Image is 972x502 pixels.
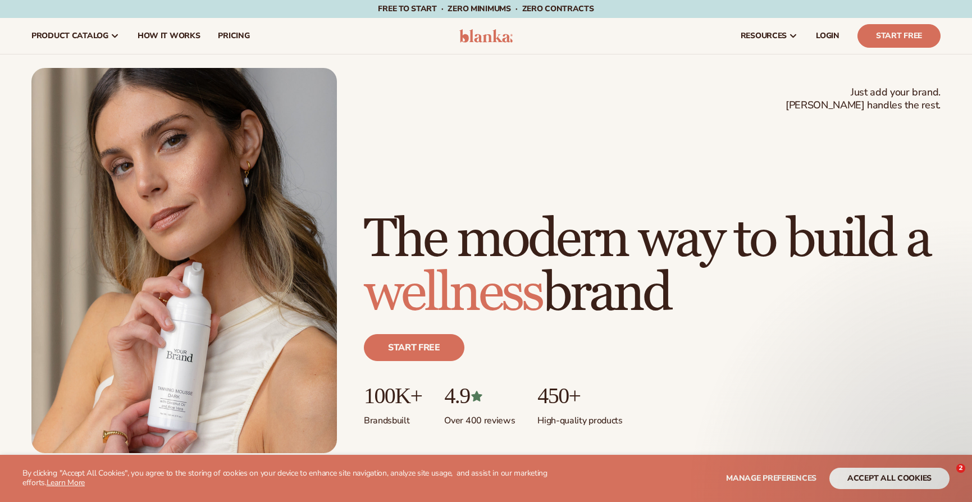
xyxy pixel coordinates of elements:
[444,408,515,427] p: Over 400 reviews
[726,468,816,489] button: Manage preferences
[378,3,594,14] span: Free to start · ZERO minimums · ZERO contracts
[364,213,941,321] h1: The modern way to build a brand
[22,469,577,488] p: By clicking "Accept All Cookies", you agree to the storing of cookies on your device to enhance s...
[22,18,129,54] a: product catalog
[537,384,622,408] p: 450+
[364,261,542,326] span: wellness
[807,18,848,54] a: LOGIN
[47,477,85,488] a: Learn More
[31,68,337,453] img: Female holding tanning mousse.
[786,86,941,112] span: Just add your brand. [PERSON_NAME] handles the rest.
[537,408,622,427] p: High-quality products
[218,31,249,40] span: pricing
[31,31,108,40] span: product catalog
[364,334,464,361] a: Start free
[459,29,513,43] img: logo
[857,24,941,48] a: Start Free
[741,31,787,40] span: resources
[364,408,422,427] p: Brands built
[956,464,965,473] span: 2
[933,464,960,491] iframe: Intercom live chat
[444,384,515,408] p: 4.9
[129,18,209,54] a: How It Works
[732,18,807,54] a: resources
[138,31,200,40] span: How It Works
[209,18,258,54] a: pricing
[816,31,839,40] span: LOGIN
[726,473,816,483] span: Manage preferences
[829,468,950,489] button: accept all cookies
[364,384,422,408] p: 100K+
